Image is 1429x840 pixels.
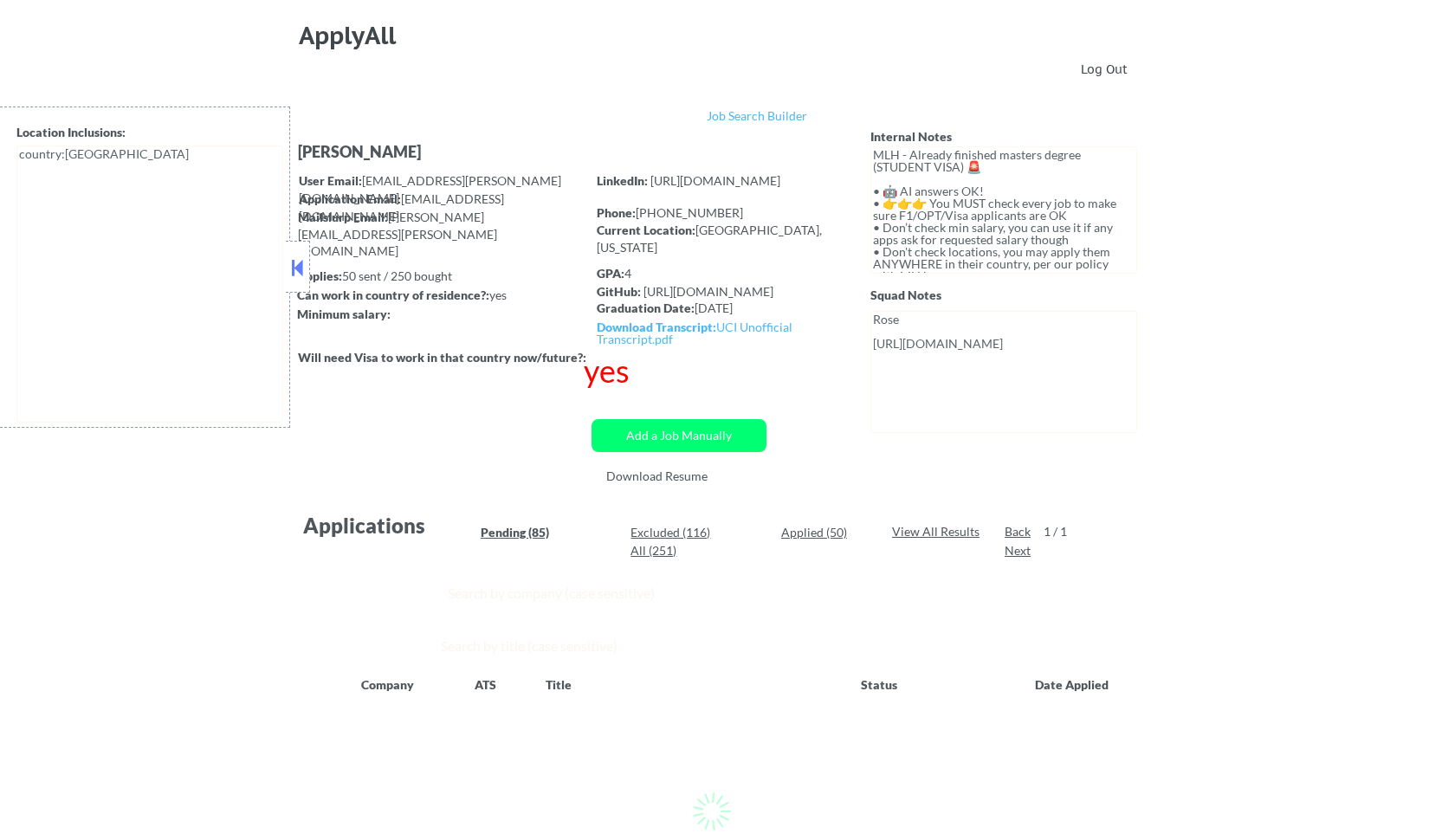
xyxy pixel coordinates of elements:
[597,223,695,237] strong: Current Location:
[361,676,475,694] div: Company
[299,191,401,206] strong: Application Email:
[475,676,546,694] div: ATS
[299,21,401,50] div: ApplyAll
[299,172,585,206] div: [EMAIL_ADDRESS][PERSON_NAME][DOMAIN_NAME]
[643,284,773,299] a: [URL][DOMAIN_NAME]
[1070,52,1139,87] button: Log Out
[592,419,766,452] button: Add a Job Manually
[1044,523,1083,540] div: 1 / 1
[597,173,648,188] strong: LinkedIn:
[481,524,567,541] div: Pending (85)
[584,349,633,392] div: yes
[597,205,636,220] strong: Phone:
[593,457,721,496] button: Download Resume
[1005,523,1032,540] div: Back
[597,320,716,334] strong: Download Transcript:
[707,110,808,122] div: Job Search Builder
[298,141,654,163] div: [PERSON_NAME]
[597,300,842,317] div: [DATE]
[298,350,586,365] strong: Will need Visa to work in that country now/future?:
[297,268,585,285] div: 50 sent / 250 bought
[16,124,283,141] div: Location Inclusions:
[303,515,475,536] div: Applications
[299,173,362,188] strong: User Email:
[597,204,842,222] div: [PHONE_NUMBER]
[870,128,1137,145] div: Internal Notes
[650,173,780,188] a: [URL][DOMAIN_NAME]
[431,625,843,667] input: Search by title (case sensitive)
[630,542,717,559] div: All (251)
[630,524,717,541] div: Excluded (116)
[297,288,489,302] strong: Can work in country of residence?:
[546,676,844,694] div: Title
[781,524,868,541] div: Applied (50)
[892,523,985,540] div: View All Results
[597,265,844,282] div: 4
[861,669,1010,700] div: Status
[299,191,585,224] div: [EMAIL_ADDRESS][DOMAIN_NAME]
[297,287,580,304] div: yes
[1035,676,1111,694] div: Date Applied
[597,321,837,346] div: UCI Unofficial Transcript.pdf
[297,307,391,321] strong: Minimum salary:
[870,287,1137,304] div: Squad Notes
[597,320,837,346] a: Download Transcript:UCI Unofficial Transcript.pdf
[297,268,342,283] strong: Applies:
[597,266,624,281] strong: GPA:
[298,210,388,224] strong: Mailslurp Email:
[597,300,695,315] strong: Graduation Date:
[438,572,828,614] input: Search by company (case sensitive)
[298,209,585,260] div: [PERSON_NAME][EMAIL_ADDRESS][PERSON_NAME][DOMAIN_NAME]
[597,222,842,255] div: [GEOGRAPHIC_DATA], [US_STATE]
[707,109,808,126] a: Job Search Builder
[597,284,641,299] strong: GitHub:
[1005,542,1032,559] div: Next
